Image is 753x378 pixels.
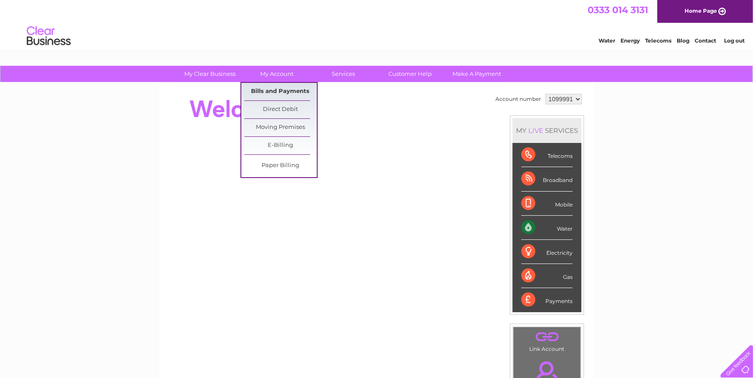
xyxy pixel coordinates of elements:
[241,66,313,82] a: My Account
[677,37,689,44] a: Blog
[588,4,648,15] a: 0333 014 3131
[26,23,71,50] img: logo.png
[521,167,573,191] div: Broadband
[493,92,543,107] td: Account number
[521,192,573,216] div: Mobile
[244,157,317,175] a: Paper Billing
[244,137,317,154] a: E-Billing
[441,66,513,82] a: Make A Payment
[244,119,317,136] a: Moving Premises
[516,329,578,345] a: .
[521,240,573,264] div: Electricity
[521,264,573,288] div: Gas
[374,66,447,82] a: Customer Help
[244,83,317,100] a: Bills and Payments
[724,37,745,44] a: Log out
[170,5,584,43] div: Clear Business is a trading name of Verastar Limited (registered in [GEOGRAPHIC_DATA] No. 3667643...
[174,66,247,82] a: My Clear Business
[513,118,581,143] div: MY SERVICES
[244,101,317,118] a: Direct Debit
[308,66,380,82] a: Services
[521,216,573,240] div: Water
[645,37,671,44] a: Telecoms
[695,37,716,44] a: Contact
[521,143,573,167] div: Telecoms
[521,288,573,312] div: Payments
[527,126,545,135] div: LIVE
[620,37,640,44] a: Energy
[513,327,581,354] td: Link Account
[599,37,615,44] a: Water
